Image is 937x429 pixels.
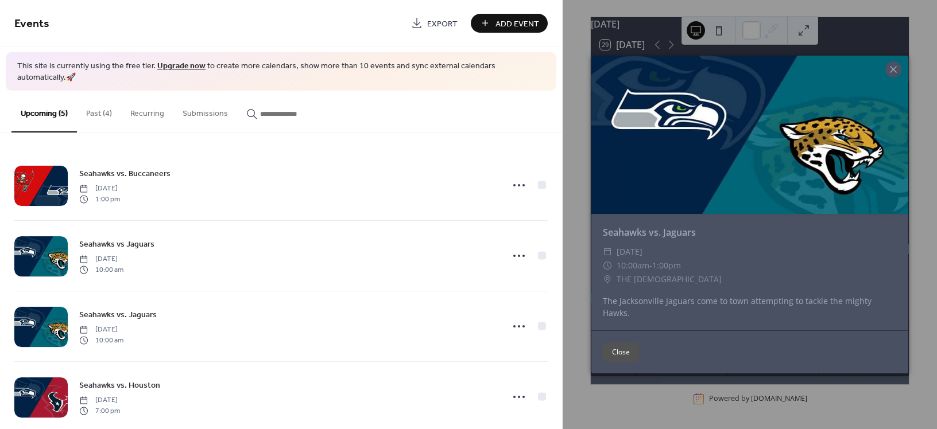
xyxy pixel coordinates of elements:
button: Close [603,342,639,362]
span: 1:00 pm [79,194,120,204]
span: 10:00am [617,260,649,271]
span: [DATE] [617,245,642,259]
span: 1:00pm [652,260,681,271]
span: This site is currently using the free tier. to create more calendars, show more than 10 events an... [17,61,545,83]
span: Seahawks vs. Jaguars [79,309,157,321]
span: Seahawks vs Jaguars [79,239,154,251]
a: Seahawks vs. Jaguars [79,308,157,321]
span: Export [427,18,458,30]
span: 10:00 am [79,335,123,345]
div: The Jacksonville Jaguars come to town attempting to tackle the mighty Hawks. [591,295,908,319]
div: ​ [603,272,612,286]
span: [DATE] [79,184,120,194]
span: Add Event [495,18,539,30]
span: [DATE] [79,325,123,335]
span: [DATE] [79,254,123,264]
a: Seahawks vs Jaguars [79,237,154,251]
button: Submissions [173,91,237,131]
span: - [649,260,652,271]
a: Seahawks vs. Buccaneers [79,167,171,180]
a: Export [402,14,466,33]
span: [DATE] [79,395,120,405]
button: Past (4) [77,91,121,131]
button: Recurring [121,91,173,131]
span: Events [14,13,49,35]
span: Seahawks vs. Buccaneers [79,168,171,180]
span: THE [DEMOGRAPHIC_DATA] [617,272,722,286]
div: ​ [603,245,612,259]
button: Upcoming (5) [11,91,77,132]
span: 7:00 pm [79,405,120,416]
div: Seahawks vs. Jaguars [591,225,908,239]
a: Upgrade now [157,58,206,74]
a: Seahawks vs. Houston [79,379,160,392]
span: 10:00 am [79,264,123,275]
span: Seahawks vs. Houston [79,380,160,392]
div: ​ [603,259,612,272]
button: Add Event [471,14,548,33]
